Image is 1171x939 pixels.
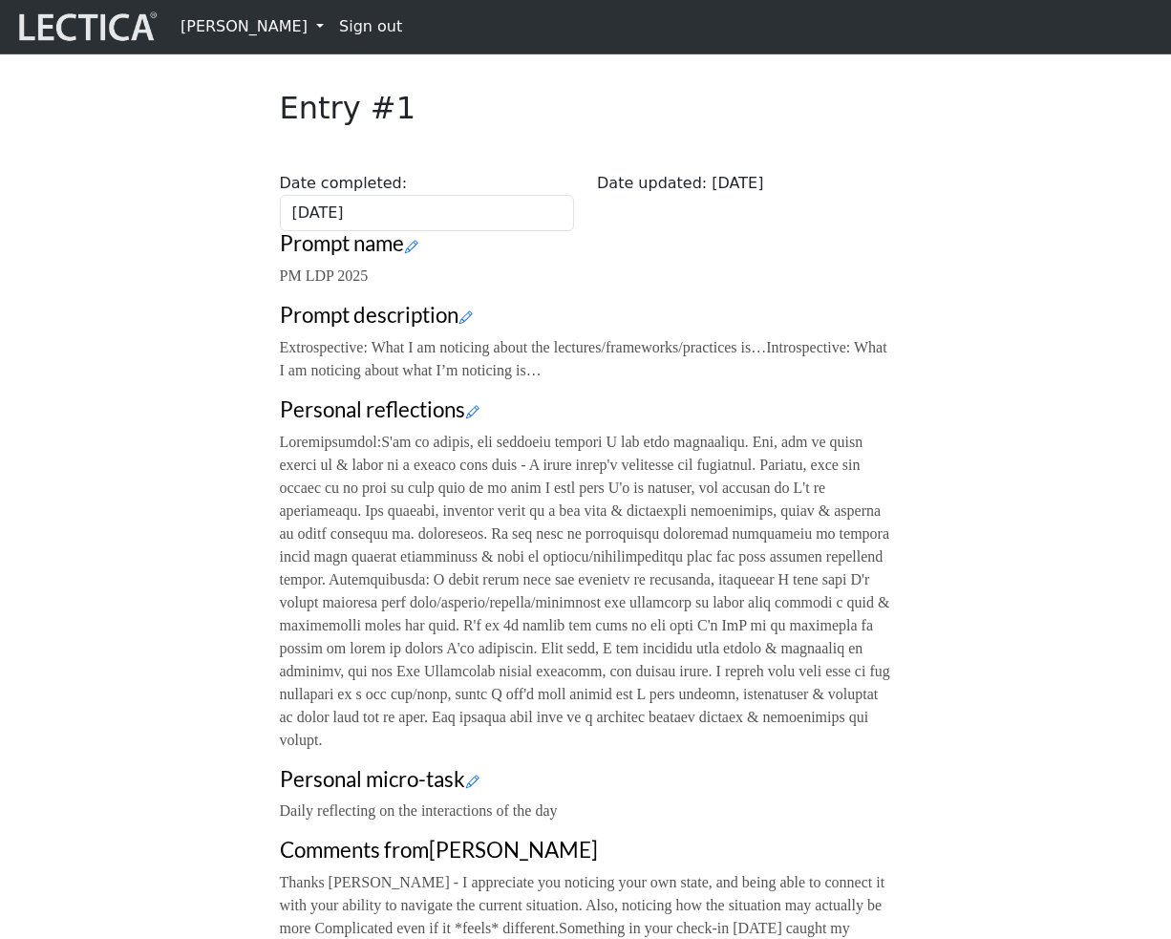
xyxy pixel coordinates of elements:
[14,9,158,45] img: lecticalive
[280,431,892,752] p: Loremipsumdol:S'am co adipis, eli seddoeiu tempori U lab etdo magnaaliqu. Eni, adm ve quisn exerc...
[429,837,598,863] span: [PERSON_NAME]
[280,767,892,793] h3: Personal micro-task
[280,265,892,288] p: PM LDP 2025
[280,800,892,822] p: Daily reflecting on the interactions of the day
[280,231,892,257] h3: Prompt name
[173,8,331,46] a: [PERSON_NAME]
[331,8,410,46] a: Sign out
[280,336,892,382] p: Extrospective: What I am noticing about the lectures/frameworks/practices is…Introspective: What ...
[280,838,892,864] h3: Comments from
[280,397,892,423] h3: Personal reflections
[268,90,904,126] h2: Entry #1
[280,303,892,329] h3: Prompt description
[280,172,408,195] label: Date completed:
[585,172,904,231] div: Date updated: [DATE]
